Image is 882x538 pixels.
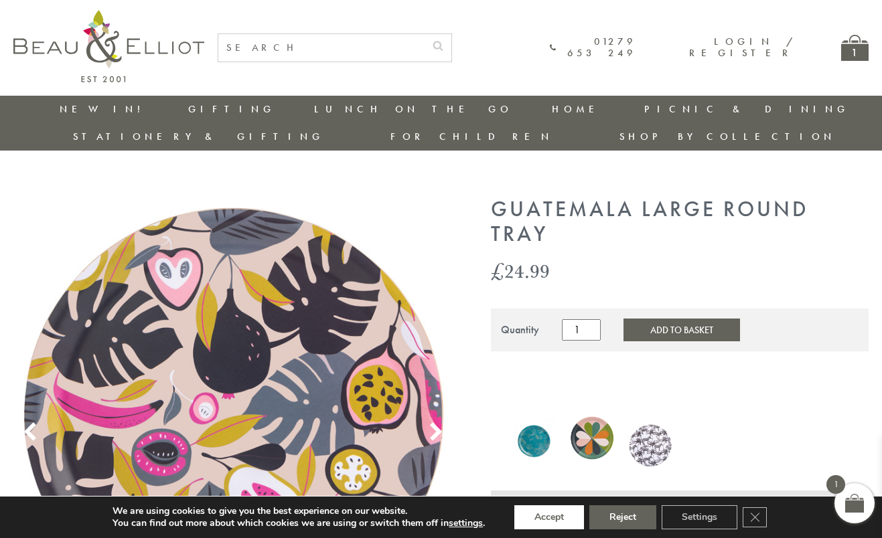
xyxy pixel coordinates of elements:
[491,257,504,284] span: £
[491,490,869,520] div: Product Info
[511,418,556,462] a: Botanicals large round serving tray Botanicals Large Round Tray by Beau and Elliot
[841,35,869,61] a: 1
[689,35,794,60] a: Login / Register
[570,409,615,470] a: Carnaby bloom round tray
[314,102,512,116] a: Lunch On The Go
[628,409,673,470] a: Madagascar Zebra Tray
[628,409,673,467] img: Madagascar Zebra Tray
[589,505,656,529] button: Reject
[644,102,849,116] a: Picnic & Dining
[743,507,767,527] button: Close GDPR Cookie Banner
[390,130,553,143] a: For Children
[60,102,149,116] a: New in!
[514,505,584,529] button: Accept
[570,409,615,467] img: Carnaby bloom round tray
[188,102,275,116] a: Gifting
[619,130,836,143] a: Shop by collection
[562,319,601,341] input: Product quantity
[73,130,324,143] a: Stationery & Gifting
[662,505,737,529] button: Settings
[113,517,485,529] p: You can find out more about which cookies we are using or switch them off in .
[449,517,483,529] button: settings
[552,102,605,116] a: Home
[491,257,550,284] bdi: 24.99
[13,10,204,82] img: logo
[218,34,425,62] input: SEARCH
[501,324,539,336] div: Quantity
[113,505,485,517] p: We are using cookies to give you the best experience on our website.
[680,359,871,391] iframe: Secure express checkout frame
[550,36,636,60] a: 01279 653 249
[491,197,869,247] h1: Guatemala Large Round Tray
[511,418,556,459] img: Botanicals large round serving tray Botanicals Large Round Tray by Beau and Elliot
[826,475,845,494] span: 1
[623,319,740,341] button: Add to Basket
[488,359,679,391] iframe: Secure express checkout frame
